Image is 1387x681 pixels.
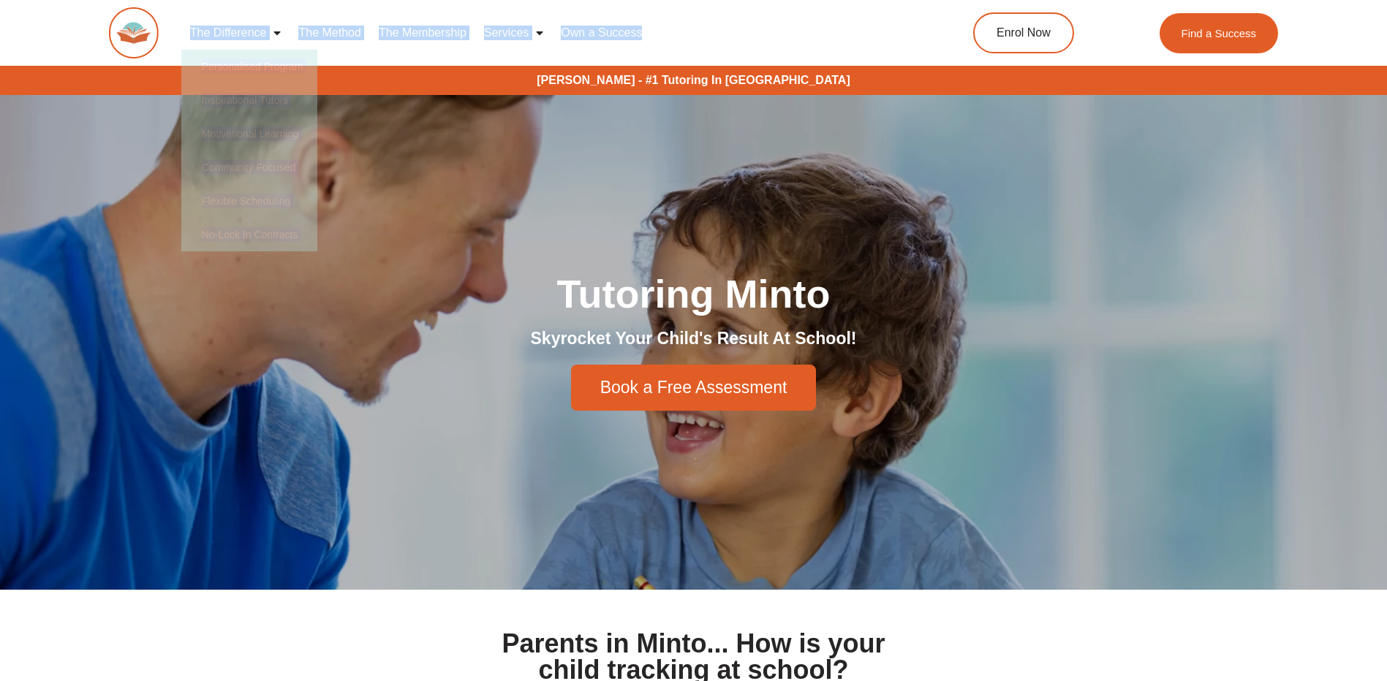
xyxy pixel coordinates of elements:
a: Own a Success [552,16,651,50]
span: Find a Success [1182,28,1257,39]
a: Inspirational Tutors [181,83,318,117]
span: Enrol Now [997,27,1051,39]
a: Flexible Scheduling [181,184,318,218]
h1: Tutoring Minto [284,274,1103,313]
a: The Membership [370,16,475,50]
a: Services [475,16,552,50]
a: Community Focused [181,151,318,184]
iframe: Chat Widget [1144,516,1387,681]
a: Personalised Program [181,50,318,83]
span: Book a Free Assessment [600,379,787,396]
a: No-Lock In Contracts [181,218,318,251]
a: The Difference [181,16,290,50]
a: Book a Free Assessment [571,365,817,411]
ul: The Difference [181,50,318,251]
a: Find a Success [1160,13,1279,53]
a: Enrol Now [973,12,1074,53]
a: Motivational Learning [181,117,318,151]
nav: Menu [181,16,907,50]
h2: Skyrocket Your Child's Result At School! [284,328,1103,350]
a: The Method [290,16,369,50]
